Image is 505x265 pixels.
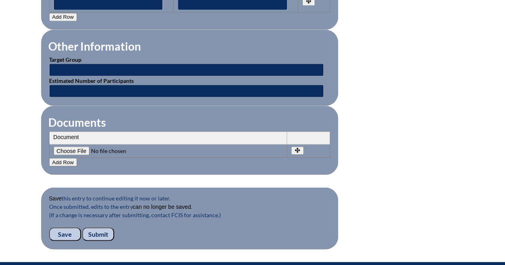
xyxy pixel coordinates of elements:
[49,202,330,227] p: Once submitted, edits to the entry . (If a change is necessary after submitting, contact FCIS for...
[133,203,191,210] b: can no longer be saved
[49,77,134,84] label: Estimated Number of Participants
[49,13,77,21] button: Add Row
[49,194,330,202] p: this entry to continue editing it now or later.
[49,158,77,166] button: Add Row
[49,227,81,241] input: Save
[50,132,287,144] th: Document
[82,227,114,241] input: Submit
[49,56,81,63] label: Target Group
[48,39,142,53] legend: Other Information
[48,115,107,129] legend: Documents
[49,195,62,201] b: Save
